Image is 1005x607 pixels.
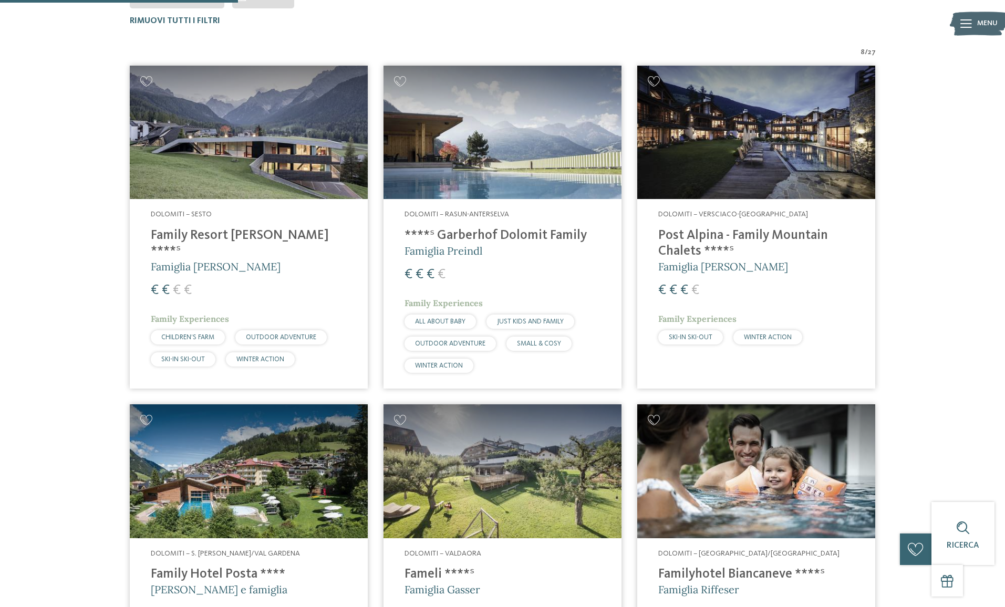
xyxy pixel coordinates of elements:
span: € [162,284,170,297]
span: Famiglia [PERSON_NAME] [658,260,788,273]
span: WINTER ACTION [744,334,792,341]
span: Famiglia Riffeser [658,583,739,596]
span: Famiglia [PERSON_NAME] [151,260,281,273]
span: SKI-IN SKI-OUT [669,334,712,341]
span: OUTDOOR ADVENTURE [415,340,485,347]
span: SMALL & COSY [517,340,561,347]
span: Famiglia Preindl [405,244,482,257]
span: Family Experiences [405,298,483,308]
span: € [416,268,423,281]
span: Dolomiti – Versciaco-[GEOGRAPHIC_DATA] [658,211,808,218]
img: Cercate un hotel per famiglie? Qui troverete solo i migliori! [637,404,875,538]
span: Dolomiti – Valdaora [405,550,481,557]
span: [PERSON_NAME] e famiglia [151,583,287,596]
h4: Family Resort [PERSON_NAME] ****ˢ [151,228,347,259]
span: € [151,284,159,297]
span: Dolomiti – S. [PERSON_NAME]/Val Gardena [151,550,300,557]
span: Famiglia Gasser [405,583,480,596]
img: Cercate un hotel per famiglie? Qui troverete solo i migliori! [130,404,368,538]
span: / [865,47,868,58]
span: € [184,284,192,297]
a: Cercate un hotel per famiglie? Qui troverete solo i migliori! Dolomiti – Rasun-Anterselva ****ˢ G... [384,66,621,389]
h4: Familyhotel Biancaneve ****ˢ [658,567,854,582]
span: € [680,284,688,297]
a: Cercate un hotel per famiglie? Qui troverete solo i migliori! Dolomiti – Versciaco-[GEOGRAPHIC_DA... [637,66,875,389]
h4: Post Alpina - Family Mountain Chalets ****ˢ [658,228,854,259]
span: Rimuovi tutti i filtri [130,17,220,25]
span: Family Experiences [658,313,737,324]
img: Post Alpina - Family Mountain Chalets ****ˢ [637,66,875,200]
span: € [669,284,677,297]
h4: ****ˢ Garberhof Dolomit Family [405,228,600,244]
span: Ricerca [947,541,979,550]
span: € [405,268,412,281]
span: 8 [861,47,865,58]
span: € [427,268,434,281]
span: Dolomiti – Rasun-Anterselva [405,211,509,218]
span: € [691,284,699,297]
span: ALL ABOUT BABY [415,318,465,325]
span: Family Experiences [151,313,229,324]
h4: Family Hotel Posta **** [151,567,347,582]
span: Dolomiti – Sesto [151,211,212,218]
span: € [438,268,445,281]
span: Dolomiti – [GEOGRAPHIC_DATA]/[GEOGRAPHIC_DATA] [658,550,840,557]
span: € [658,284,666,297]
img: Cercate un hotel per famiglie? Qui troverete solo i migliori! [384,404,621,538]
span: JUST KIDS AND FAMILY [497,318,564,325]
span: € [173,284,181,297]
span: CHILDREN’S FARM [161,334,214,341]
span: SKI-IN SKI-OUT [161,356,205,363]
img: Cercate un hotel per famiglie? Qui troverete solo i migliori! [384,66,621,200]
a: Cercate un hotel per famiglie? Qui troverete solo i migliori! Dolomiti – Sesto Family Resort [PER... [130,66,368,389]
span: WINTER ACTION [415,362,463,369]
span: 27 [868,47,876,58]
img: Family Resort Rainer ****ˢ [130,66,368,200]
span: OUTDOOR ADVENTURE [246,334,316,341]
span: WINTER ACTION [236,356,284,363]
